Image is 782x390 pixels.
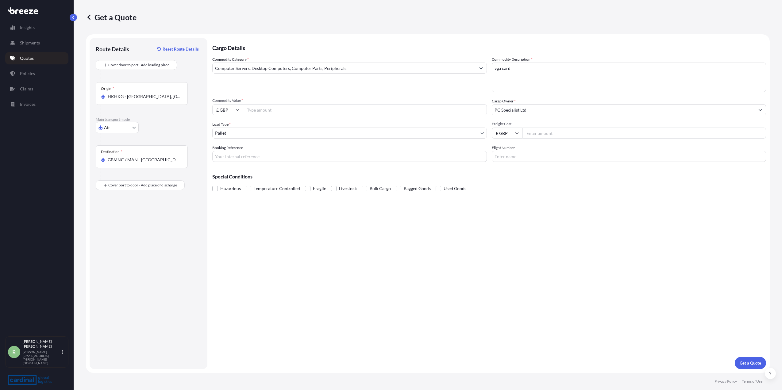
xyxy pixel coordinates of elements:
p: Route Details [96,45,129,53]
span: Used Goods [444,184,466,193]
span: Commodity Value [212,98,487,103]
input: Type amount [243,104,487,115]
input: Your internal reference [212,151,487,162]
p: Get a Quote [740,360,761,366]
a: Privacy Policy [715,379,737,384]
p: Reset Route Details [163,46,199,52]
span: R [12,349,16,355]
input: Destination [108,157,180,163]
span: Freight Cost [492,121,766,126]
span: Bulk Cargo [370,184,391,193]
p: Policies [20,71,35,77]
label: Flight Number [492,145,515,151]
a: Shipments [5,37,68,49]
button: Pallet [212,128,487,139]
label: Booking Reference [212,145,243,151]
div: Destination [101,149,122,154]
p: Quotes [20,55,34,61]
a: Claims [5,83,68,95]
p: Insights [20,25,35,31]
button: Cover port to door - Add place of discharge [96,180,185,190]
p: Claims [20,86,33,92]
span: Bagged Goods [404,184,431,193]
p: Shipments [20,40,40,46]
button: Get a Quote [735,357,766,369]
label: Commodity Description [492,56,533,63]
span: Load Type [212,121,231,128]
input: Full name [492,104,755,115]
p: Invoices [20,101,36,107]
label: Commodity Category [212,56,249,63]
p: Cargo Details [212,38,766,56]
span: Hazardous [220,184,241,193]
span: Cover door to port - Add loading place [108,62,169,68]
input: Select a commodity type [213,63,476,74]
p: [PERSON_NAME] [PERSON_NAME] [23,339,61,349]
input: Origin [108,94,180,100]
div: Origin [101,86,114,91]
span: Air [104,124,110,131]
span: Cover port to door - Add place of discharge [108,182,177,188]
label: Cargo Owner [492,98,516,104]
button: Cover door to port - Add loading place [96,60,177,70]
span: Pallet [215,130,226,136]
p: Get a Quote [86,12,137,22]
p: Main transport mode [96,117,201,122]
button: Reset Route Details [154,44,201,54]
a: Invoices [5,98,68,110]
button: Select transport [96,122,139,133]
img: organization-logo [8,375,52,385]
button: Show suggestions [755,104,766,115]
p: Special Conditions [212,174,766,179]
a: Insights [5,21,68,34]
a: Terms of Use [742,379,762,384]
a: Quotes [5,52,68,64]
span: Temperature Controlled [254,184,300,193]
p: [PERSON_NAME][EMAIL_ADDRESS][PERSON_NAME][DOMAIN_NAME] [23,350,61,365]
input: Enter amount [522,128,766,139]
span: Fragile [313,184,326,193]
a: Policies [5,67,68,80]
button: Show suggestions [476,63,487,74]
span: Livestock [339,184,357,193]
input: Enter name [492,151,766,162]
